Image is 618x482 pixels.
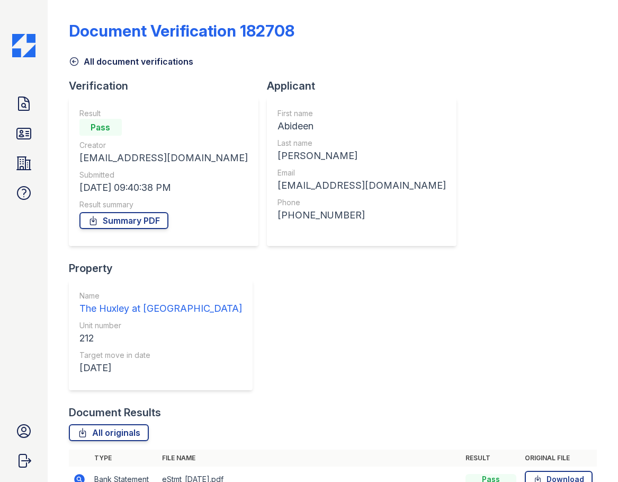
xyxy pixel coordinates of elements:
div: Result summary [79,199,248,210]
div: First name [277,108,446,119]
div: Document Results [69,405,161,420]
div: Pass [79,119,122,136]
div: Unit number [79,320,242,331]
div: [PHONE_NUMBER] [277,208,446,223]
div: Property [69,261,261,276]
div: Target move in date [79,350,242,361]
a: Summary PDF [79,212,168,229]
div: Submitted [79,170,248,180]
div: Abideen [277,119,446,134]
div: Email [277,168,446,178]
div: [DATE] 09:40:38 PM [79,180,248,195]
a: All document verifications [69,55,193,68]
img: CE_Icon_Blue-c292c112584629df590d857e76928e9f676e5b41ef8f769ba2f05ee15b207248.png [12,34,35,57]
a: Name The Huxley at [GEOGRAPHIC_DATA] [79,291,242,316]
div: Document Verification 182708 [69,21,294,40]
div: [EMAIL_ADDRESS][DOMAIN_NAME] [79,151,248,165]
div: Result [79,108,248,119]
div: Applicant [267,78,465,93]
a: All originals [69,424,149,441]
div: Creator [79,140,248,151]
div: 212 [79,331,242,346]
div: Last name [277,138,446,148]
th: Result [461,450,521,467]
th: Type [90,450,158,467]
th: File name [158,450,461,467]
div: Phone [277,197,446,208]
div: [PERSON_NAME] [277,148,446,163]
div: Verification [69,78,267,93]
th: Original file [521,450,597,467]
div: The Huxley at [GEOGRAPHIC_DATA] [79,301,242,316]
div: [EMAIL_ADDRESS][DOMAIN_NAME] [277,178,446,193]
div: [DATE] [79,361,242,375]
div: Name [79,291,242,301]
